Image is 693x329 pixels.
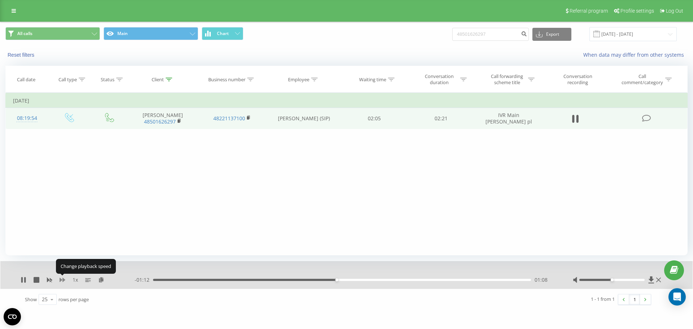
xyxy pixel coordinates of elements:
[620,8,654,14] span: Profile settings
[25,296,37,303] span: Show
[217,31,229,36] span: Chart
[5,27,100,40] button: All calls
[535,276,548,283] span: 01:08
[208,77,245,83] div: Business number
[6,94,688,108] td: [DATE]
[583,51,688,58] a: When data may differ from other systems
[420,73,458,86] div: Conversation duration
[666,8,683,14] span: Log Out
[101,77,114,83] div: Status
[56,259,116,273] div: Change playback speed
[452,28,529,41] input: Search by number
[266,108,341,129] td: [PERSON_NAME] (SIP)
[42,296,48,303] div: 25
[104,27,198,40] button: Main
[144,118,176,125] a: 48501626297
[128,108,197,129] td: [PERSON_NAME]
[359,77,386,83] div: Waiting time
[591,295,615,303] div: 1 - 1 from 1
[610,278,613,281] div: Accessibility label
[554,73,601,86] div: Conversation recording
[5,52,38,58] button: Reset filters
[13,111,41,125] div: 08:19:54
[17,31,32,36] span: All calls
[152,77,164,83] div: Client
[17,77,35,83] div: Call date
[335,278,338,281] div: Accessibility label
[4,308,21,325] button: Open CMP widget
[288,77,309,83] div: Employee
[58,77,77,83] div: Call type
[407,108,474,129] td: 02:21
[668,288,686,306] div: Open Intercom Messenger
[73,276,78,283] span: 1 x
[474,108,544,129] td: IVR Main [PERSON_NAME] pl
[629,294,640,304] a: 1
[58,296,89,303] span: rows per page
[135,276,153,283] span: - 01:12
[488,73,526,86] div: Call forwarding scheme title
[213,115,245,122] a: 48221137100
[570,8,608,14] span: Referral program
[532,28,571,41] button: Export
[621,73,663,86] div: Call comment/category
[341,108,407,129] td: 02:05
[202,27,243,40] button: Chart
